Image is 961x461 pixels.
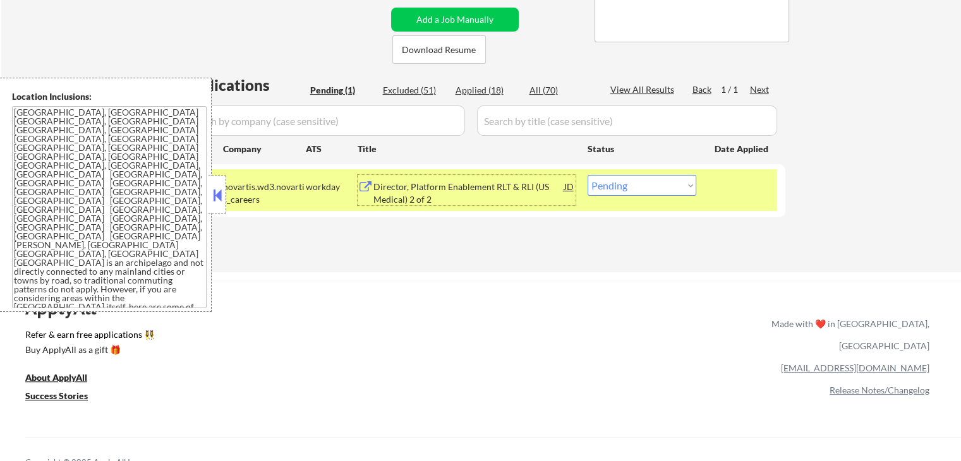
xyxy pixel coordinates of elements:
a: About ApplyAll [25,371,105,387]
div: JD [563,175,576,198]
div: Pending (1) [310,84,373,97]
input: Search by title (case sensitive) [477,105,777,136]
input: Search by company (case sensitive) [181,105,465,136]
div: Company [223,143,306,155]
div: All (70) [529,84,593,97]
div: Buy ApplyAll as a gift 🎁 [25,345,152,354]
div: Back [692,83,713,96]
div: novartis.wd3.novartis_careers [223,181,306,205]
a: Release Notes/Changelog [830,385,929,395]
div: Excluded (51) [383,84,446,97]
div: Location Inclusions: [12,90,207,103]
u: Success Stories [25,390,88,401]
div: 1 / 1 [721,83,750,96]
div: Status [588,137,696,160]
div: Next [750,83,770,96]
a: Success Stories [25,390,105,405]
a: Buy ApplyAll as a gift 🎁 [25,344,152,359]
div: Made with ❤️ in [GEOGRAPHIC_DATA], [GEOGRAPHIC_DATA] [766,313,929,357]
div: workday [306,181,358,193]
button: Download Resume [392,35,486,64]
div: Date Applied [715,143,770,155]
a: Refer & earn free applications 👯‍♀️ [25,330,507,344]
a: [EMAIL_ADDRESS][DOMAIN_NAME] [781,362,929,373]
div: View All Results [610,83,678,96]
div: Title [358,143,576,155]
u: About ApplyAll [25,372,87,383]
div: Director, Platform Enablement RLT & RLI (US Medical) 2 of 2 [373,181,564,205]
div: Applications [181,78,306,93]
button: Add a Job Manually [391,8,519,32]
div: ApplyAll [25,297,111,319]
div: Applied (18) [456,84,519,97]
div: ATS [306,143,358,155]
